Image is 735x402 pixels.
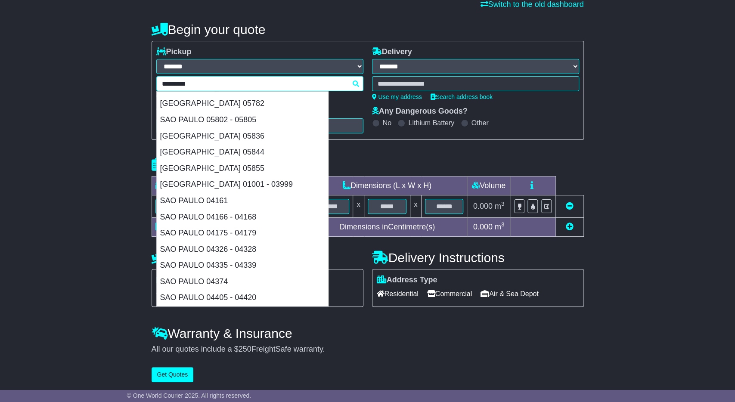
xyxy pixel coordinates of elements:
[157,274,328,290] div: SAO PAULO 04374
[157,257,328,274] div: SAO PAULO 04335 - 04339
[152,250,363,265] h4: Pickup Instructions
[473,223,493,231] span: 0.000
[156,47,192,57] label: Pickup
[157,290,328,306] div: SAO PAULO 04405 - 04420
[127,392,251,399] span: © One World Courier 2025. All rights reserved.
[152,22,584,37] h4: Begin your quote
[495,202,505,210] span: m
[372,47,412,57] label: Delivery
[353,195,364,218] td: x
[481,287,539,300] span: Air & Sea Depot
[566,202,574,210] a: Remove this item
[431,93,493,100] a: Search address book
[152,218,223,237] td: Total
[427,287,472,300] span: Commercial
[157,112,328,128] div: SAO PAULO 05802 - 05805
[157,225,328,241] div: SAO PAULO 04175 - 04179
[157,144,328,161] div: [GEOGRAPHIC_DATA] 05844
[157,128,328,145] div: [GEOGRAPHIC_DATA] 05836
[372,93,422,100] a: Use my address
[501,221,505,228] sup: 3
[408,119,454,127] label: Lithium Battery
[157,161,328,177] div: [GEOGRAPHIC_DATA] 05855
[383,119,391,127] label: No
[152,345,584,354] div: All our quotes include a $ FreightSafe warranty.
[471,119,489,127] label: Other
[152,326,584,340] h4: Warranty & Insurance
[566,223,574,231] a: Add new item
[152,158,260,172] h4: Package details |
[307,176,467,195] td: Dimensions (L x W x H)
[410,195,421,218] td: x
[157,96,328,112] div: [GEOGRAPHIC_DATA] 05782
[377,287,419,300] span: Residential
[156,76,363,91] typeahead: Please provide city
[473,202,493,210] span: 0.000
[307,218,467,237] td: Dimensions in Centimetre(s)
[157,241,328,258] div: SAO PAULO 04326 - 04328
[377,275,437,285] label: Address Type
[372,250,584,265] h4: Delivery Instructions
[239,345,251,353] span: 250
[157,193,328,209] div: SAO PAULO 04161
[501,201,505,207] sup: 3
[157,176,328,193] div: [GEOGRAPHIC_DATA] 01001 - 03999
[467,176,510,195] td: Volume
[157,209,328,226] div: SAO PAULO 04166 - 04168
[152,367,194,382] button: Get Quotes
[495,223,505,231] span: m
[152,176,223,195] td: Type
[372,107,468,116] label: Any Dangerous Goods?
